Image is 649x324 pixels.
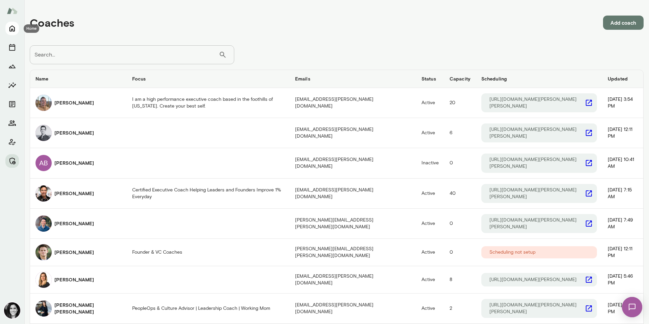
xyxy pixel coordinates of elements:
td: Active [416,266,444,294]
button: Add coach [603,16,644,30]
h6: Name [35,75,121,82]
h6: [PERSON_NAME] [54,160,94,166]
h6: Updated [608,75,638,82]
p: [URL][DOMAIN_NAME][PERSON_NAME][PERSON_NAME] [489,302,585,315]
p: [URL][DOMAIN_NAME][PERSON_NAME][PERSON_NAME] [489,126,585,140]
img: Alex Marcus [35,244,52,260]
td: [EMAIL_ADDRESS][PERSON_NAME][DOMAIN_NAME] [290,88,416,118]
td: [DATE] 10:41 AM [602,148,643,178]
button: Client app [5,135,19,149]
h6: [PERSON_NAME] [54,190,94,197]
td: [DATE] 5:46 PM [602,266,643,294]
td: [EMAIL_ADDRESS][PERSON_NAME][DOMAIN_NAME] [290,179,416,209]
p: [URL][DOMAIN_NAME][PERSON_NAME][PERSON_NAME] [489,187,585,200]
h4: Coaches [30,16,74,29]
p: [URL][DOMAIN_NAME][PERSON_NAME][PERSON_NAME] [489,96,585,110]
h6: [PERSON_NAME] [PERSON_NAME] [54,302,121,315]
h6: Scheduling [481,75,597,82]
button: Documents [5,97,19,111]
td: [DATE] 7:59 PM [602,294,643,324]
img: Adam Lurie [35,125,52,141]
img: Jamie Albers [4,302,20,319]
img: Albert Villarde [35,185,52,202]
td: Certified Executive Coach Helping Leaders and Founders Improve 1% Everyday [127,179,290,209]
td: Active [416,294,444,324]
td: I am a high performance executive coach based in the foothills of [US_STATE]. Create your best self. [127,88,290,118]
button: Insights [5,78,19,92]
button: Sessions [5,41,19,54]
td: 0 [444,209,476,239]
td: [EMAIL_ADDRESS][PERSON_NAME][DOMAIN_NAME] [290,148,416,178]
td: Active [416,88,444,118]
img: Adam Griffin [35,95,52,111]
img: Allyson Tom [35,300,52,317]
h6: [PERSON_NAME] [54,249,94,256]
td: 40 [444,179,476,209]
td: 6 [444,118,476,148]
button: Home [5,22,19,35]
td: [DATE] 7:49 AM [602,209,643,239]
td: [EMAIL_ADDRESS][PERSON_NAME][DOMAIN_NAME] [290,118,416,148]
td: Inactive [416,148,444,178]
td: 8 [444,266,476,294]
h6: [PERSON_NAME] [54,276,94,283]
h6: Emails [295,75,411,82]
h6: [PERSON_NAME] [54,220,94,227]
td: [DATE] 7:15 AM [602,179,643,209]
td: Active [416,118,444,148]
img: Mento [7,4,18,17]
td: Active [416,209,444,239]
img: Alexis Kavazanjian [35,272,52,288]
td: [PERSON_NAME][EMAIL_ADDRESS][PERSON_NAME][DOMAIN_NAME] [290,209,416,239]
td: Founder & VC Coaches [127,239,290,266]
td: [PERSON_NAME][EMAIL_ADDRESS][PERSON_NAME][DOMAIN_NAME] [290,239,416,266]
td: [DATE] 12:11 PM [602,118,643,148]
td: [DATE] 12:11 PM [602,239,643,266]
img: Alex Yu [35,215,52,232]
p: Scheduling not setup [489,249,535,256]
td: Active [416,239,444,266]
div: AB [35,155,52,171]
button: Growth Plan [5,60,19,73]
button: Members [5,116,19,130]
td: [EMAIL_ADDRESS][PERSON_NAME][DOMAIN_NAME] [290,294,416,324]
td: 2 [444,294,476,324]
h6: [PERSON_NAME] [54,130,94,136]
td: [DATE] 3:54 PM [602,88,643,118]
div: Home [24,24,39,33]
h6: Status [422,75,439,82]
h6: [PERSON_NAME] [54,99,94,106]
button: Manage [5,154,19,168]
td: 0 [444,239,476,266]
h6: Focus [132,75,284,82]
p: [URL][DOMAIN_NAME][PERSON_NAME][PERSON_NAME] [489,156,585,170]
p: [URL][DOMAIN_NAME][PERSON_NAME] [489,276,577,283]
td: [EMAIL_ADDRESS][PERSON_NAME][DOMAIN_NAME] [290,266,416,294]
td: PeopleOps & Culture Advisor | Leadership Coach | Working Mom [127,294,290,324]
td: 20 [444,88,476,118]
td: Active [416,179,444,209]
td: 0 [444,148,476,178]
p: [URL][DOMAIN_NAME][PERSON_NAME][PERSON_NAME] [489,217,585,230]
h6: Capacity [450,75,471,82]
